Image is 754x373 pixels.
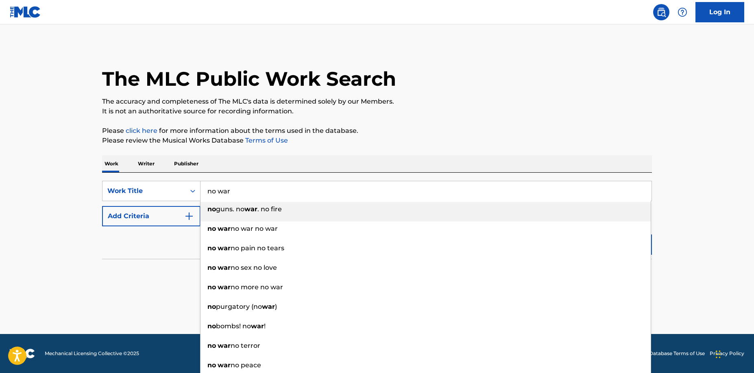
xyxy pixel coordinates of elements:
[612,350,705,357] a: Musical Works Database Terms of Use
[716,342,721,366] div: Drag
[207,205,216,213] strong: no
[135,155,157,172] p: Writer
[45,350,139,357] span: Mechanical Licensing Collective © 2025
[653,4,669,20] a: Public Search
[207,244,216,252] strong: no
[126,127,157,134] a: click here
[678,7,687,17] img: help
[262,303,275,310] strong: war
[674,4,691,20] div: Help
[218,361,231,369] strong: war
[102,67,396,91] h1: The MLC Public Work Search
[218,283,231,291] strong: war
[102,136,652,145] p: Please review the Musical Works Database
[231,225,278,232] span: no war no war
[231,342,260,349] span: no terror
[102,126,652,136] p: Please for more information about the terms used in the database.
[102,97,652,106] p: The accuracy and completeness of The MLC's data is determined solely by our Members.
[172,155,201,172] p: Publisher
[695,2,744,22] a: Log In
[244,137,288,144] a: Terms of Use
[102,181,652,259] form: Search Form
[264,322,266,330] span: !
[207,322,216,330] strong: no
[710,350,744,357] a: Privacy Policy
[207,361,216,369] strong: no
[275,303,277,310] span: )
[207,342,216,349] strong: no
[207,303,216,310] strong: no
[257,205,282,213] span: . no fire
[218,264,231,271] strong: war
[231,283,283,291] span: no more no war
[218,225,231,232] strong: war
[216,303,262,310] span: purgatory (no
[231,244,284,252] span: no pain no tears
[218,342,231,349] strong: war
[218,244,231,252] strong: war
[102,206,200,226] button: Add Criteria
[102,155,121,172] p: Work
[216,205,244,213] span: guns. no
[184,211,194,221] img: 9d2ae6d4665cec9f34b9.svg
[102,106,652,116] p: It is not an authoritative source for recording information.
[10,6,41,18] img: MLC Logo
[207,264,216,271] strong: no
[207,225,216,232] strong: no
[107,186,181,196] div: Work Title
[656,7,666,17] img: search
[231,264,277,271] span: no sex no love
[216,322,251,330] span: bombs! no
[251,322,264,330] strong: war
[244,205,257,213] strong: war
[713,334,754,373] iframe: Chat Widget
[10,349,35,358] img: logo
[207,283,216,291] strong: no
[231,361,261,369] span: no peace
